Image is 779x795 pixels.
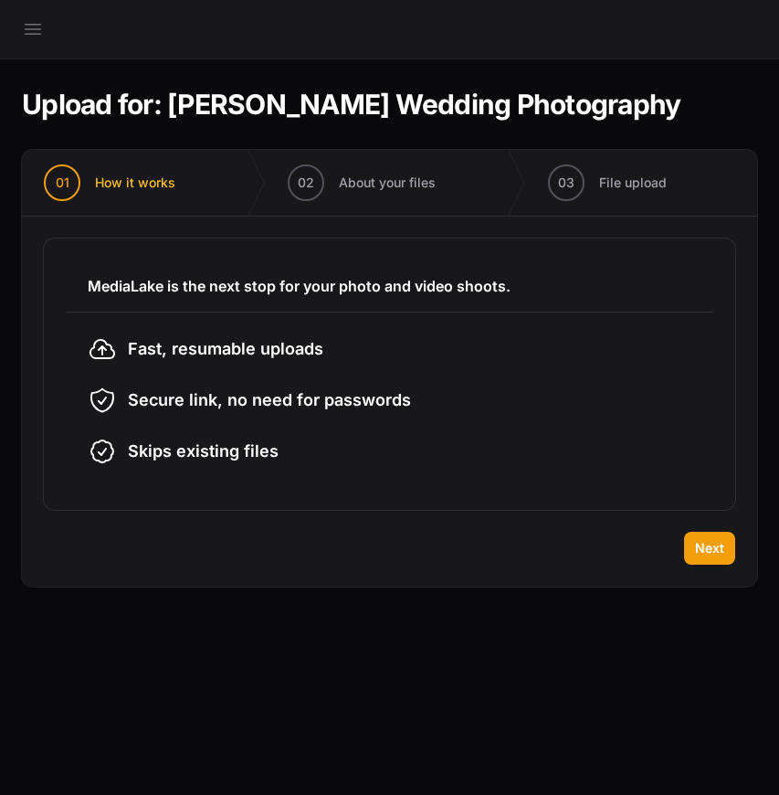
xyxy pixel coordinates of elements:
[339,174,436,192] span: About your files
[22,88,680,121] h1: Upload for: [PERSON_NAME] Wedding Photography
[599,174,667,192] span: File upload
[684,532,735,565] button: Next
[298,174,314,192] span: 02
[526,150,689,216] button: 03 File upload
[22,150,197,216] button: 01 How it works
[128,387,411,413] span: Secure link, no need for passwords
[128,336,323,362] span: Fast, resumable uploads
[56,174,69,192] span: 01
[266,150,458,216] button: 02 About your files
[95,174,175,192] span: How it works
[558,174,574,192] span: 03
[695,539,724,557] span: Next
[128,439,279,464] span: Skips existing files
[88,275,691,297] h3: MediaLake is the next stop for your photo and video shoots.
